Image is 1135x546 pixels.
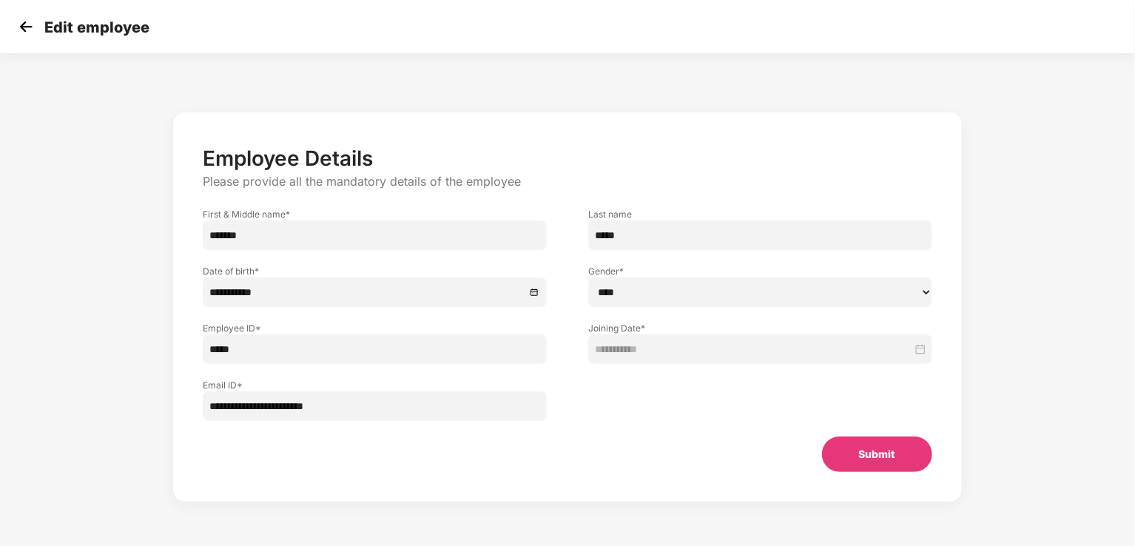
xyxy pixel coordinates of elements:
[588,265,932,277] label: Gender
[588,208,932,220] label: Last name
[203,208,547,220] label: First & Middle name
[203,379,547,391] label: Email ID
[203,322,547,334] label: Employee ID
[44,18,149,36] p: Edit employee
[203,265,547,277] label: Date of birth
[203,146,932,171] p: Employee Details
[15,16,37,38] img: svg+xml;base64,PHN2ZyB4bWxucz0iaHR0cDovL3d3dy53My5vcmcvMjAwMC9zdmciIHdpZHRoPSIzMCIgaGVpZ2h0PSIzMC...
[203,174,932,189] p: Please provide all the mandatory details of the employee
[588,322,932,334] label: Joining Date
[822,437,932,472] button: Submit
